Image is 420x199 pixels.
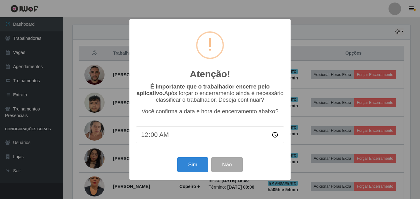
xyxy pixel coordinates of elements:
p: Você confirma a data e hora de encerramento abaixo? [136,108,284,115]
b: É importante que o trabalhador encerre pelo aplicativo. [136,83,270,96]
button: Não [211,157,242,172]
button: Sim [177,157,208,172]
p: Após forçar o encerramento ainda é necessário classificar o trabalhador. Deseja continuar? [136,83,284,103]
h2: Atenção! [190,68,230,80]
